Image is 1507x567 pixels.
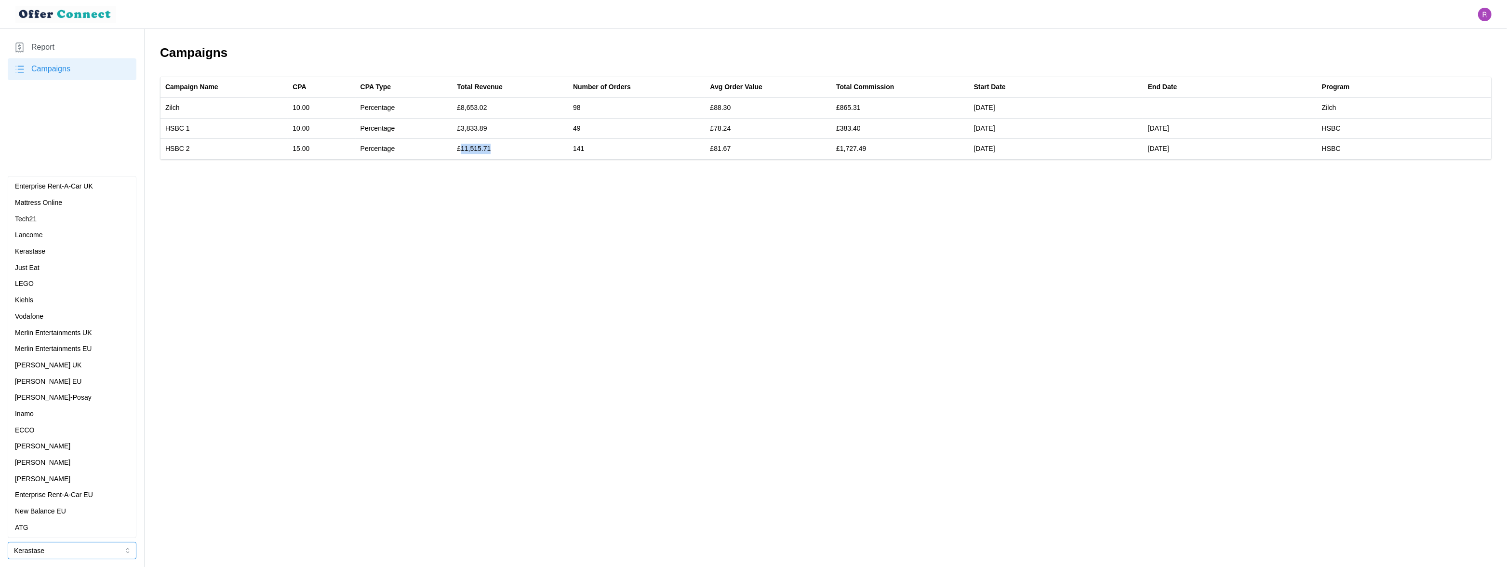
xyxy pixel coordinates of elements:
td: £1,727.49 [831,139,969,159]
td: Zilch [160,98,288,119]
p: [PERSON_NAME] UK [15,360,81,371]
p: [PERSON_NAME] [15,474,70,485]
td: Percentage [356,98,453,119]
td: 10.00 [288,118,355,139]
td: [DATE] [969,98,1143,119]
p: Merlin Entertainments EU [15,344,92,354]
button: Kerastase [8,542,136,559]
p: Merlin Entertainments UK [15,328,92,338]
td: £3,833.89 [452,118,568,139]
p: LEGO [15,279,34,289]
td: 15.00 [288,139,355,159]
div: Avg Order Value [710,82,762,93]
td: HSBC 1 [160,118,288,139]
button: Open user button [1478,8,1492,21]
p: Mattress Online [15,198,62,208]
p: [PERSON_NAME] EU [15,377,81,387]
td: 98 [568,98,706,119]
span: Report [31,41,54,54]
span: Campaigns [31,63,70,75]
p: Kiehls [15,295,33,306]
p: Enterprise Rent-A-Car EU [15,490,93,500]
p: ECCO [15,425,34,436]
p: ATG [15,523,28,533]
td: 141 [568,139,706,159]
td: £78.24 [705,118,831,139]
td: 10.00 [288,98,355,119]
p: Just Eat [15,263,40,273]
div: Number of Orders [573,82,631,93]
td: £8,653.02 [452,98,568,119]
div: Total Revenue [457,82,503,93]
td: HSBC [1317,118,1491,139]
div: Campaign Name [165,82,218,93]
p: New Balance EU [15,506,66,517]
td: 49 [568,118,706,139]
p: Lancome [15,230,43,241]
p: Tech21 [15,214,37,225]
td: [DATE] [969,139,1143,159]
p: [PERSON_NAME] [15,441,70,452]
td: HSBC 2 [160,139,288,159]
td: [DATE] [1143,118,1317,139]
div: Total Commission [836,82,894,93]
td: £865.31 [831,98,969,119]
p: Vodafone [15,311,43,322]
div: CPA Type [360,82,391,93]
div: Start Date [974,82,1006,93]
td: Zilch [1317,98,1491,119]
img: Ryan Gribben [1478,8,1492,21]
td: Percentage [356,118,453,139]
td: £11,515.71 [452,139,568,159]
td: HSBC [1317,139,1491,159]
td: [DATE] [1143,139,1317,159]
td: £81.67 [705,139,831,159]
p: [PERSON_NAME]-Posay [15,392,92,403]
p: Kerastase [15,246,45,257]
div: Program [1322,82,1350,93]
p: [PERSON_NAME] [15,458,70,468]
div: CPA [293,82,307,93]
h2: Campaigns [160,44,1492,61]
td: £88.30 [705,98,831,119]
p: Enterprise Rent-A-Car UK [15,181,93,192]
p: Inamo [15,409,34,419]
td: [DATE] [969,118,1143,139]
div: End Date [1148,82,1177,93]
img: loyalBe Logo [15,6,116,23]
td: Percentage [356,139,453,159]
td: £383.40 [831,118,969,139]
a: Report [8,37,136,58]
a: Campaigns [8,58,136,80]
